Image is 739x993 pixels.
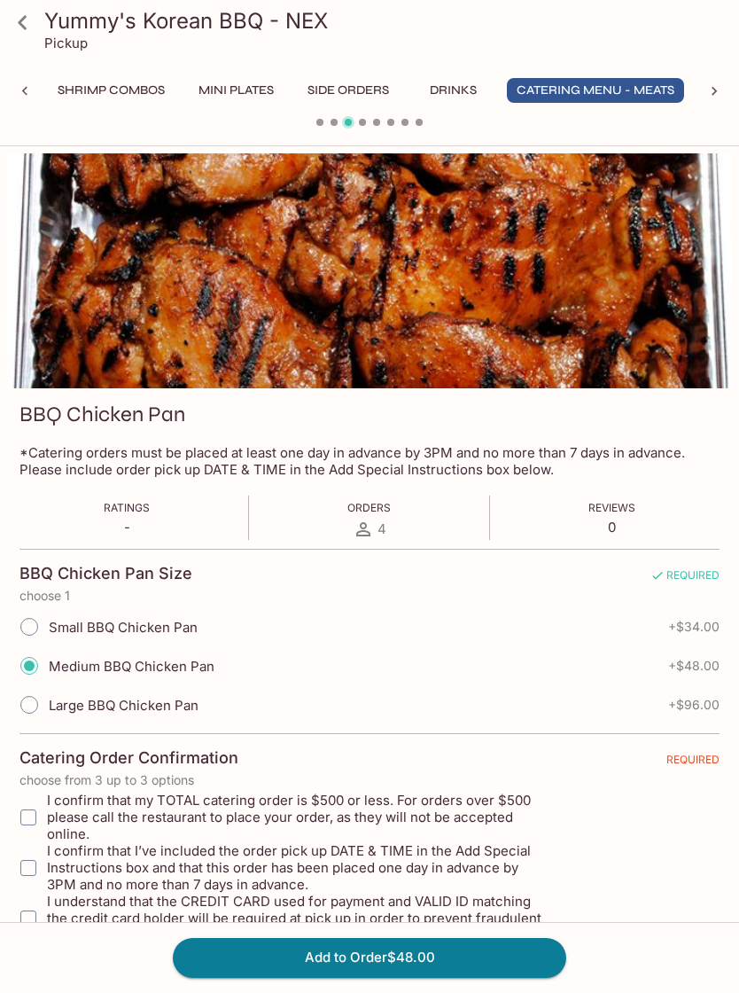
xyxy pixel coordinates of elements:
button: Catering Menu - Meats [507,78,684,103]
span: I confirm that my TOTAL catering order is $500 or less. For orders over $500 please call the rest... [47,792,549,842]
button: Drinks [413,78,493,103]
p: choose from 3 up to 3 options [19,773,720,787]
p: Pickup [44,35,88,51]
button: Side Orders [298,78,399,103]
span: Reviews [588,501,635,514]
span: Small BBQ Chicken Pan [49,619,198,636]
span: + $48.00 [668,659,720,673]
span: I confirm that I’ve included the order pick up DATE & TIME in the Add Special Instructions box an... [47,842,549,893]
button: Shrimp Combos [48,78,175,103]
span: Medium BBQ Chicken Pan [49,658,214,675]
h4: BBQ Chicken Pan Size [19,564,192,583]
span: I understand that the CREDIT CARD used for payment and VALID ID matching the credit card holder w... [47,893,549,943]
p: choose 1 [19,589,720,603]
p: *Catering orders must be placed at least one day in advance by 3PM and no more than 7 days in adv... [19,444,720,478]
p: - [104,519,150,536]
span: Orders [347,501,391,514]
p: 0 [588,519,635,536]
span: Large BBQ Chicken Pan [49,697,198,714]
span: + $96.00 [668,698,720,712]
span: REQUIRED [666,753,720,773]
h3: BBQ Chicken Pan [19,401,185,428]
div: BBQ Chicken Pan [7,153,732,388]
span: Ratings [104,501,150,514]
h3: Yummy's Korean BBQ - NEX [44,7,725,35]
span: REQUIRED [650,568,720,589]
span: + $34.00 [668,620,720,634]
span: 4 [377,520,386,537]
h4: Catering Order Confirmation [19,748,238,768]
button: Add to Order$48.00 [173,938,566,977]
button: Mini Plates [189,78,284,103]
